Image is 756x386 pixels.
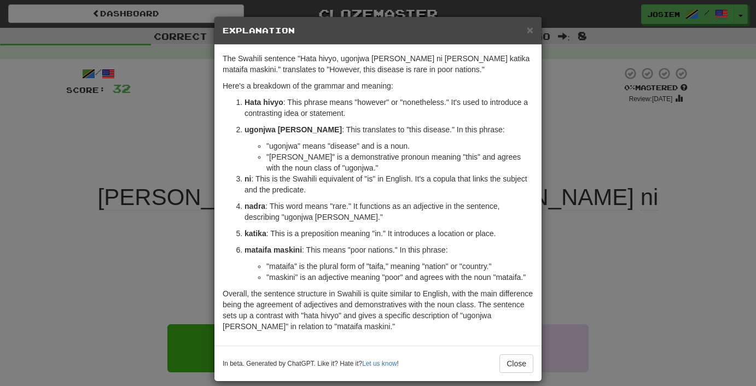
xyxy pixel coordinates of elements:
p: Overall, the sentence structure in Swahili is quite similar to English, with the main difference ... [223,288,533,332]
button: Close [527,24,533,36]
small: In beta. Generated by ChatGPT. Like it? Hate it? ! [223,359,399,369]
p: : This phrase means "however" or "nonetheless." It's used to introduce a contrasting idea or stat... [245,97,533,119]
p: : This is a preposition meaning "in." It introduces a location or place. [245,228,533,239]
p: Here's a breakdown of the grammar and meaning: [223,80,533,91]
button: Close [499,354,533,373]
li: "maskini" is an adjective meaning "poor" and agrees with the noun "mataifa." [266,272,533,283]
strong: ni [245,174,251,183]
p: : This is the Swahili equivalent of "is" in English. It's a copula that links the subject and the... [245,173,533,195]
p: : This word means "rare." It functions as an adjective in the sentence, describing "ugonjwa [PERS... [245,201,533,223]
li: "mataifa" is the plural form of "taifa," meaning "nation" or "country." [266,261,533,272]
strong: nadra [245,202,265,210]
p: : This translates to "this disease." In this phrase: [245,124,533,135]
strong: Hata hivyo [245,98,283,107]
p: : This means "poor nations." In this phrase: [245,244,533,255]
a: Let us know [362,360,397,367]
span: × [527,24,533,36]
p: The Swahili sentence "Hata hivyo, ugonjwa [PERSON_NAME] ni [PERSON_NAME] katika mataifa maskini."... [223,53,533,75]
li: "[PERSON_NAME]" is a demonstrative pronoun meaning "this" and agrees with the noun class of "ugon... [266,151,533,173]
h5: Explanation [223,25,533,36]
strong: mataifa maskini [245,245,302,254]
li: "ugonjwa" means "disease" and is a noun. [266,141,533,151]
strong: katika [245,229,266,238]
strong: ugonjwa [PERSON_NAME] [245,125,342,134]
